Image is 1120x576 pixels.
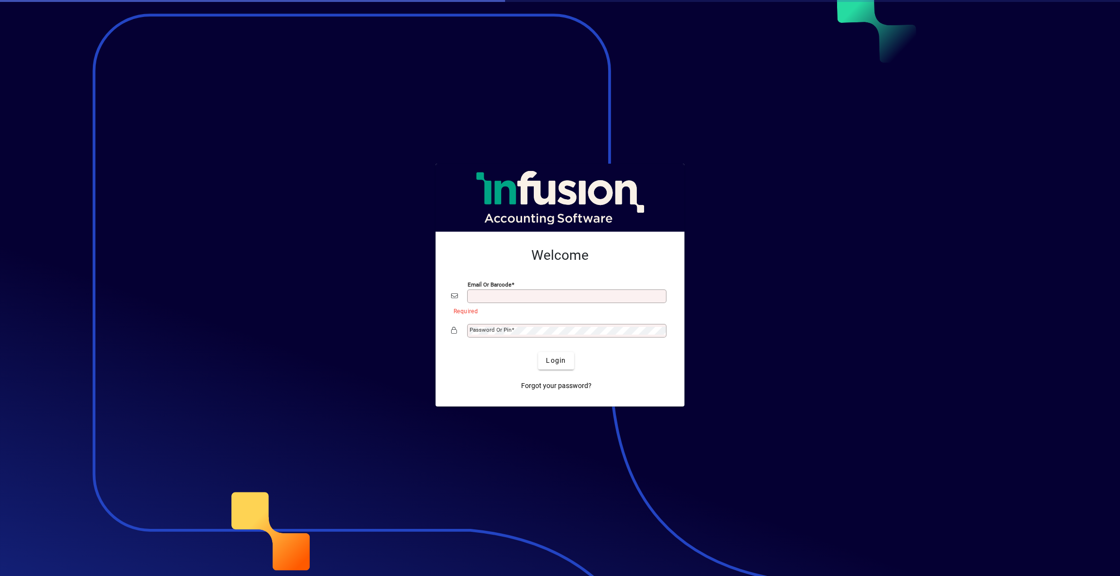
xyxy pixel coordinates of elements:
mat-label: Email or Barcode [468,281,511,288]
mat-error: Required [454,305,661,316]
button: Login [538,352,574,370]
mat-label: Password or Pin [470,326,511,333]
h2: Welcome [451,247,669,264]
a: Forgot your password? [517,377,595,395]
span: Login [546,356,566,366]
span: Forgot your password? [521,381,592,391]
